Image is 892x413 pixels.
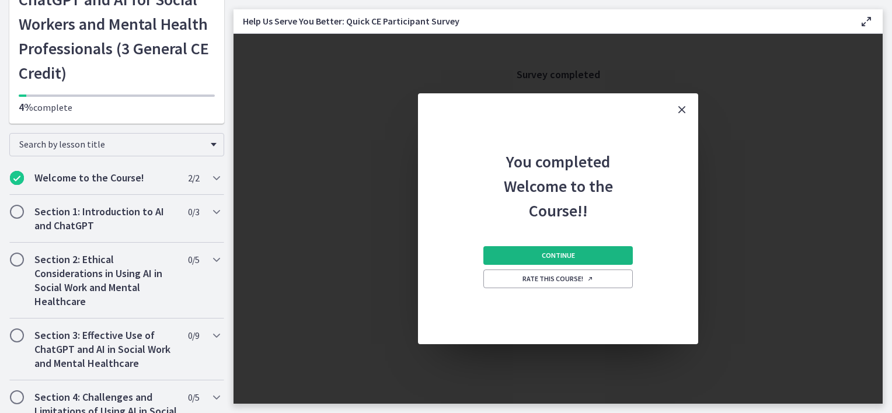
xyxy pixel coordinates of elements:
h2: Section 1: Introduction to AI and ChatGPT [34,205,177,233]
a: Rate this course! Opens in a new window [483,269,633,288]
h2: You completed Welcome to the Course!! [481,126,635,223]
span: Rate this course! [522,274,594,283]
span: 0 / 9 [188,328,199,342]
i: Completed [10,171,24,185]
button: Close [665,93,698,126]
span: 2 / 2 [188,171,199,185]
div: Search by lesson title [9,133,224,156]
span: Search by lesson title [19,138,205,150]
i: Opens in a new window [587,275,594,282]
span: 0 / 5 [188,253,199,267]
h2: Section 3: Effective Use of ChatGPT and AI in Social Work and Mental Healthcare [34,328,177,370]
span: Continue [542,251,575,260]
h2: Welcome to the Course! [34,171,177,185]
span: 0 / 3 [188,205,199,219]
h3: Help Us Serve You Better: Quick CE Participant Survey [243,14,841,28]
span: 4% [19,100,33,114]
button: Continue [483,246,633,265]
h2: Section 2: Ethical Considerations in Using AI in Social Work and Mental Healthcare [34,253,177,309]
span: 0 / 5 [188,390,199,404]
p: complete [19,100,215,114]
